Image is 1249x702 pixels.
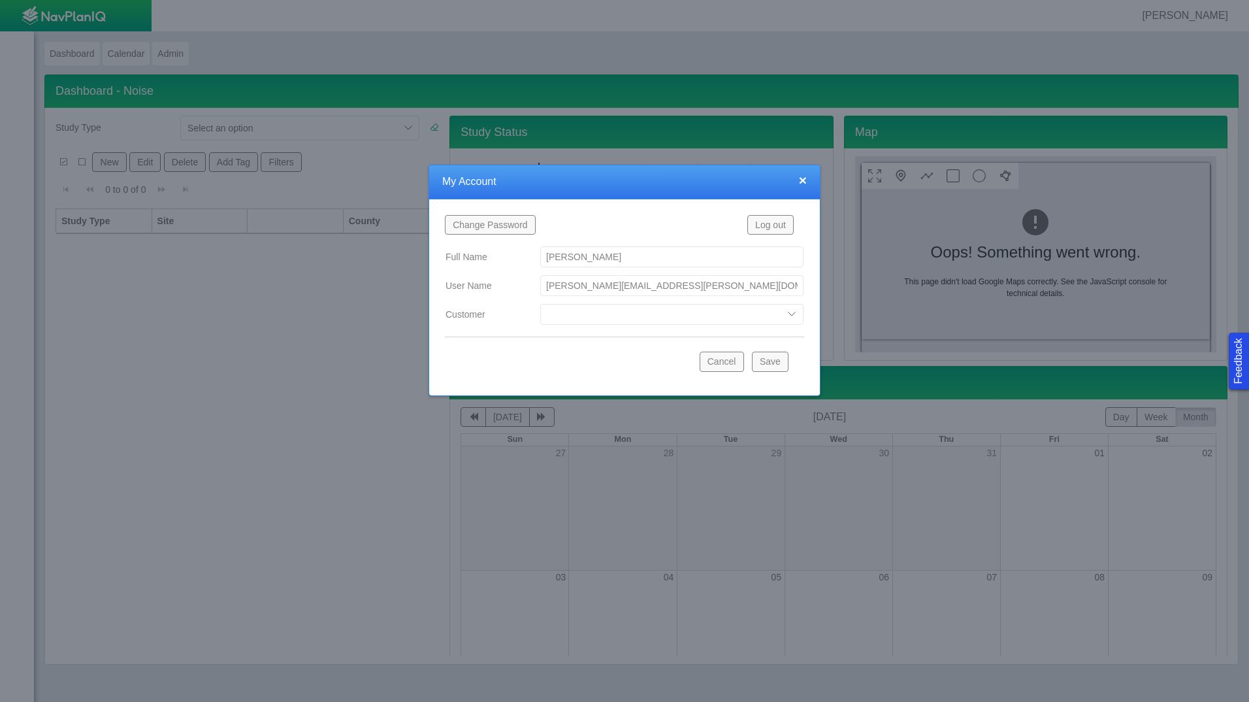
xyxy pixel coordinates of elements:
button: Change Password [445,215,536,235]
button: close [799,173,807,187]
label: Customer [435,303,530,326]
label: User Name [435,274,530,297]
button: Log out [747,215,794,235]
label: Full Name [435,245,530,269]
h4: My Account [442,175,807,189]
button: Cancel [700,352,744,371]
button: Save [752,352,788,371]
